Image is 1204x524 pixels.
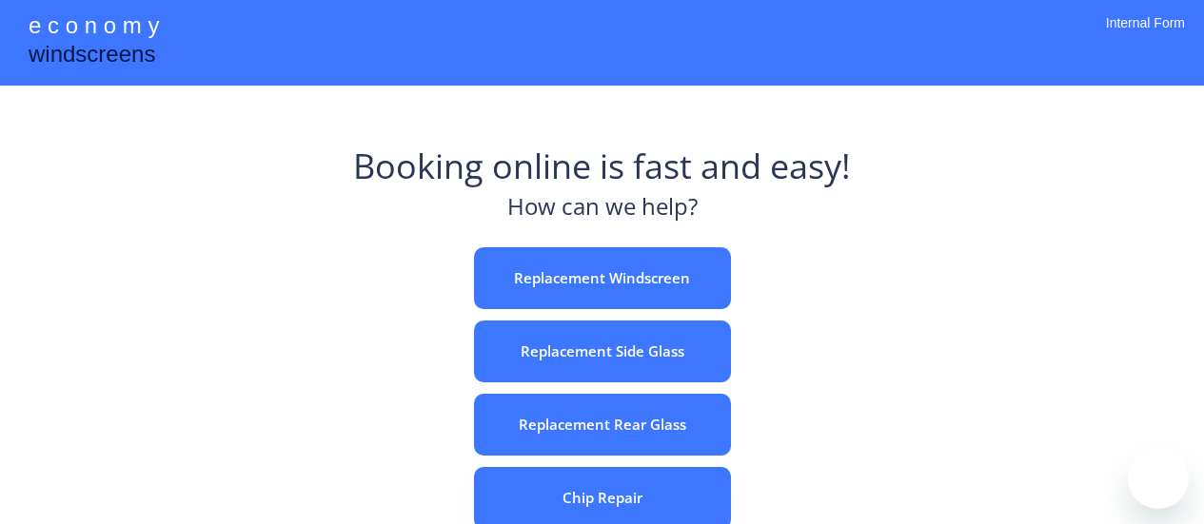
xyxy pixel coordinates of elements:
div: Booking online is fast and easy! [353,143,851,190]
button: Replacement Side Glass [474,320,731,382]
button: Replacement Rear Glass [474,394,731,456]
div: e c o n o m y [29,10,159,46]
button: Replacement Windscreen [474,247,731,309]
iframe: Button to launch messaging window [1128,448,1189,509]
div: windscreens [29,38,155,75]
div: How can we help? [507,190,698,233]
div: Internal Form [1106,14,1185,57]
